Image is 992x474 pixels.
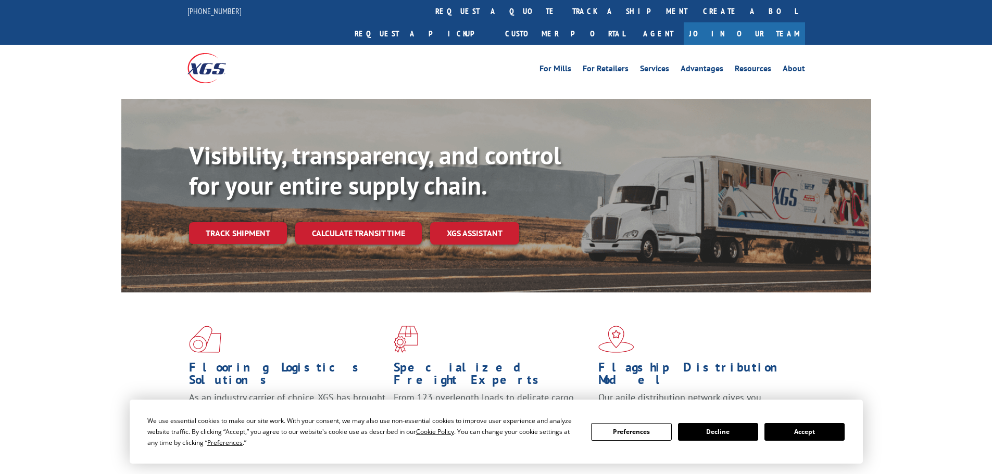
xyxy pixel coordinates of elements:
[598,326,634,353] img: xgs-icon-flagship-distribution-model-red
[394,361,591,391] h1: Specialized Freight Experts
[394,326,418,353] img: xgs-icon-focused-on-flooring-red
[583,65,629,76] a: For Retailers
[189,361,386,391] h1: Flooring Logistics Solutions
[681,65,723,76] a: Advantages
[591,423,671,441] button: Preferences
[394,391,591,438] p: From 123 overlength loads to delicate cargo, our experienced staff knows the best way to move you...
[598,361,795,391] h1: Flagship Distribution Model
[783,65,805,76] a: About
[633,22,684,45] a: Agent
[207,438,243,447] span: Preferences
[430,222,519,245] a: XGS ASSISTANT
[189,222,287,244] a: Track shipment
[678,423,758,441] button: Decline
[640,65,669,76] a: Services
[497,22,633,45] a: Customer Portal
[189,326,221,353] img: xgs-icon-total-supply-chain-intelligence-red
[295,222,422,245] a: Calculate transit time
[189,139,561,201] b: Visibility, transparency, and control for your entire supply chain.
[598,391,790,416] span: Our agile distribution network gives you nationwide inventory management on demand.
[187,6,242,16] a: [PHONE_NUMBER]
[735,65,771,76] a: Resources
[539,65,571,76] a: For Mills
[416,427,454,436] span: Cookie Policy
[189,391,385,428] span: As an industry carrier of choice, XGS has brought innovation and dedication to flooring logistics...
[347,22,497,45] a: Request a pickup
[130,400,863,464] div: Cookie Consent Prompt
[764,423,845,441] button: Accept
[147,415,579,448] div: We use essential cookies to make our site work. With your consent, we may also use non-essential ...
[684,22,805,45] a: Join Our Team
